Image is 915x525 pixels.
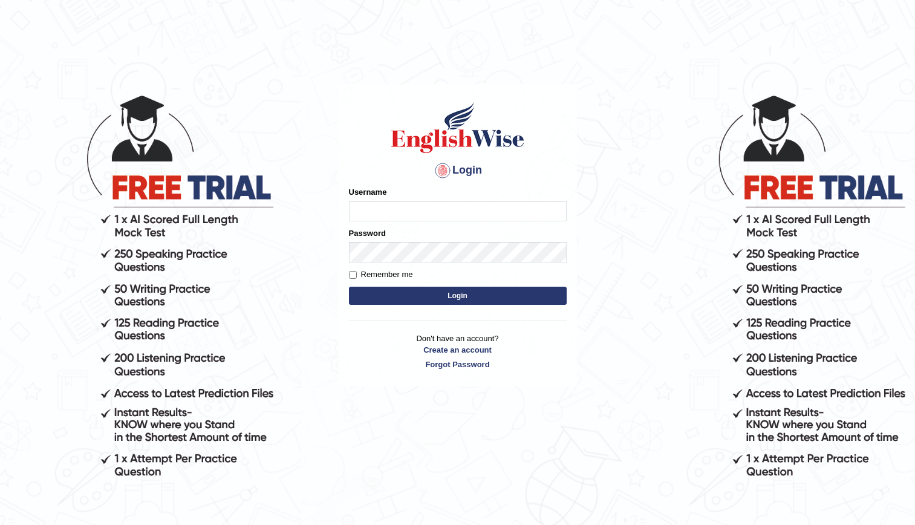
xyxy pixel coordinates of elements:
[349,161,567,180] h4: Login
[349,227,386,239] label: Password
[349,186,387,198] label: Username
[349,271,357,279] input: Remember me
[349,269,413,281] label: Remember me
[389,100,527,155] img: Logo of English Wise sign in for intelligent practice with AI
[349,359,567,370] a: Forgot Password
[349,344,567,356] a: Create an account
[349,333,567,370] p: Don't have an account?
[349,287,567,305] button: Login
